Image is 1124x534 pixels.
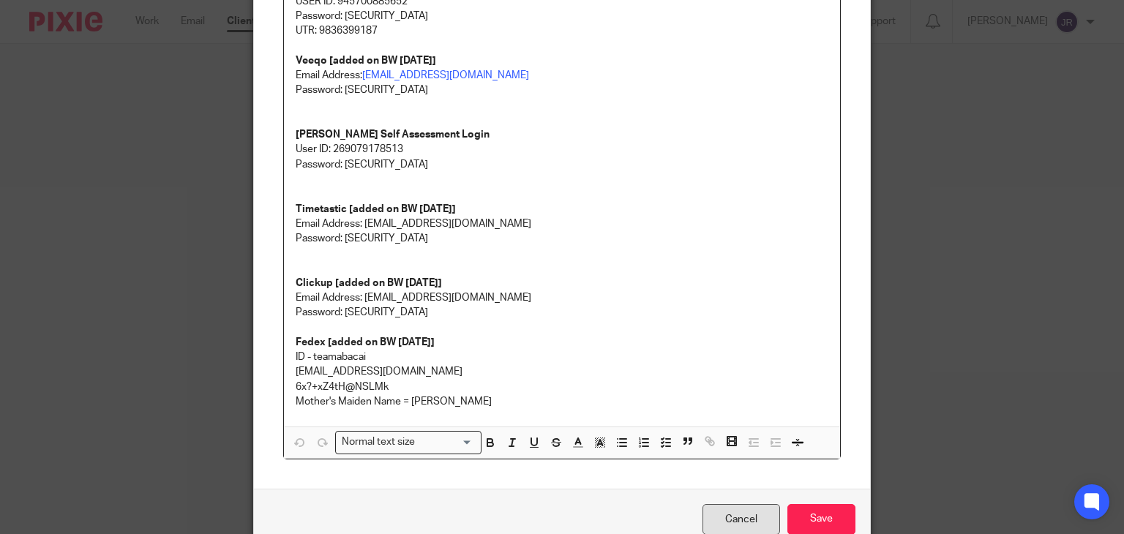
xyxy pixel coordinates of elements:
p: Password: [SECURITY_DATA] [296,157,829,172]
strong: [added on BW [DATE]] [329,56,436,66]
p: Password: [SECURITY_DATA] [296,83,829,97]
p: 6x?+xZ4tH@NSLMk [296,380,829,394]
strong: Veeqo [296,56,327,66]
p: Mother's Maiden Name = [PERSON_NAME] [296,394,829,409]
p: [EMAIL_ADDRESS][DOMAIN_NAME] [296,364,829,379]
p: User ID: 269079178513 [296,142,829,157]
div: Search for option [335,431,482,454]
p: ID - teamabacai [296,350,829,364]
p: Email Address: [296,68,829,83]
p: Email Address: [EMAIL_ADDRESS][DOMAIN_NAME] [296,217,829,231]
input: Search for option [420,435,473,450]
p: UTR: 9836399187 [296,23,829,38]
p: Password: [SECURITY_DATA] [296,305,829,320]
a: [EMAIL_ADDRESS][DOMAIN_NAME] [362,70,529,80]
strong: Timetastic [added on BW [DATE]] [296,204,456,214]
span: Normal text size [339,435,419,450]
strong: Fedex [added on BW [DATE]] [296,337,435,347]
p: Password: [SECURITY_DATA] [296,231,829,246]
p: Email Address: [EMAIL_ADDRESS][DOMAIN_NAME] [296,290,829,305]
p: Password: [SECURITY_DATA] [296,9,829,23]
strong: [PERSON_NAME] Self Assessment Login [296,129,490,140]
strong: Clickup [added on BW [DATE]] [296,278,442,288]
